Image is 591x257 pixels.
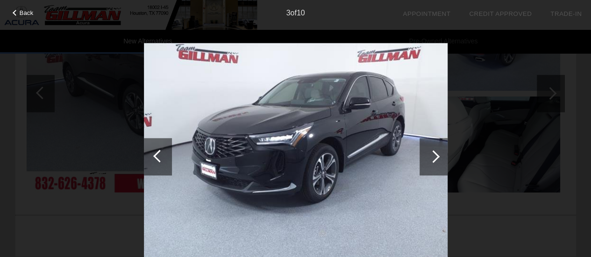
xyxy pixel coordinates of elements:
span: 10 [297,9,305,17]
span: 3 [286,9,290,17]
a: Credit Approved [469,10,532,17]
span: Back [20,9,34,16]
a: Trade-In [550,10,582,17]
a: Appointment [403,10,450,17]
